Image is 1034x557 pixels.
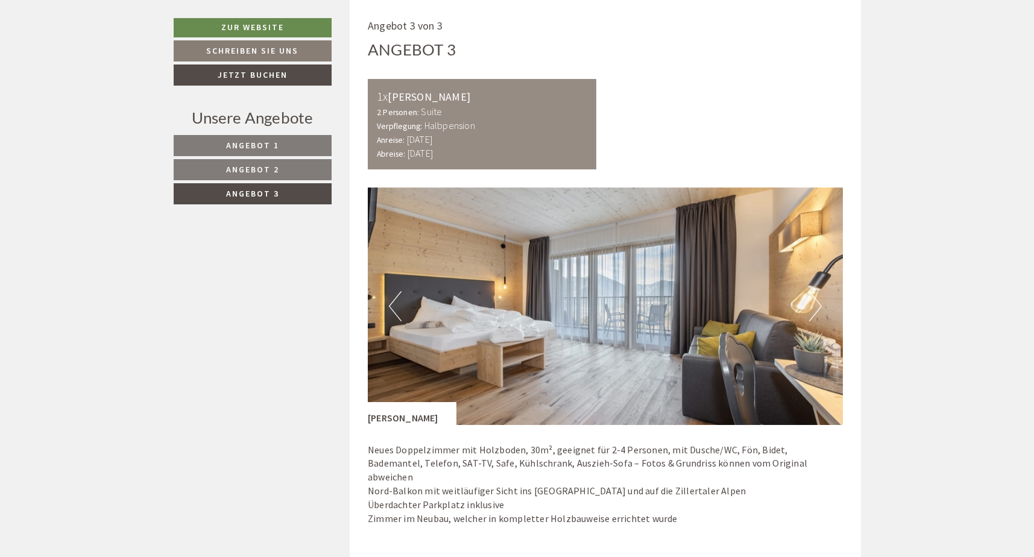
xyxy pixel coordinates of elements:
a: Zur Website [174,18,332,37]
a: Schreiben Sie uns [174,40,332,61]
b: Halbpension [424,119,475,131]
button: Next [809,291,822,321]
a: Jetzt buchen [174,65,332,86]
b: [DATE] [408,147,433,159]
div: Angebot 3 [368,39,456,61]
b: Suite [421,105,442,118]
span: Angebot 1 [226,140,279,151]
small: 2 Personen: [377,107,419,118]
b: [DATE] [407,133,432,145]
small: Anreise: [377,135,405,145]
small: Verpflegung: [377,121,422,131]
div: [PERSON_NAME] [377,88,587,105]
small: 17:18 [19,59,191,68]
button: Previous [389,291,402,321]
img: image [368,187,843,425]
div: Guten Tag, wie können wir Ihnen helfen? [10,33,197,70]
b: 1x [377,89,388,104]
span: Angebot 3 von 3 [368,19,443,33]
span: Angebot 2 [226,164,279,175]
button: Senden [403,318,475,339]
div: Samstag [210,10,265,30]
span: Angebot 3 [226,188,279,199]
div: [GEOGRAPHIC_DATA] [19,36,191,45]
div: Unsere Angebote [174,107,332,129]
div: [PERSON_NAME] [368,402,456,425]
p: Neues Doppelzimmer mit Holzboden, 30m², geeignet für 2-4 Personen, mit Dusche/WC, Fön, Bidet, Bad... [368,443,843,526]
small: Abreise: [377,149,406,159]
